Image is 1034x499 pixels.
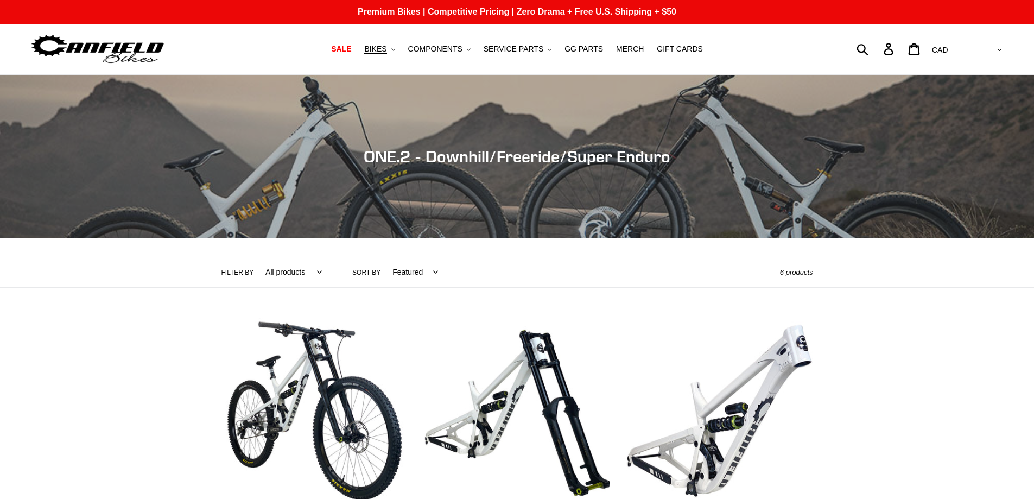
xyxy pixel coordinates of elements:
[651,42,708,56] a: GIFT CARDS
[657,45,703,54] span: GIFT CARDS
[364,45,386,54] span: BIKES
[352,268,380,277] label: Sort by
[862,37,890,61] input: Search
[359,42,400,56] button: BIKES
[780,268,813,276] span: 6 products
[611,42,649,56] a: MERCH
[403,42,476,56] button: COMPONENTS
[364,147,670,166] span: ONE.2 - Downhill/Freeride/Super Enduro
[564,45,603,54] span: GG PARTS
[30,32,166,66] img: Canfield Bikes
[559,42,608,56] a: GG PARTS
[616,45,644,54] span: MERCH
[326,42,357,56] a: SALE
[331,45,351,54] span: SALE
[478,42,557,56] button: SERVICE PARTS
[408,45,462,54] span: COMPONENTS
[221,268,254,277] label: Filter by
[484,45,543,54] span: SERVICE PARTS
